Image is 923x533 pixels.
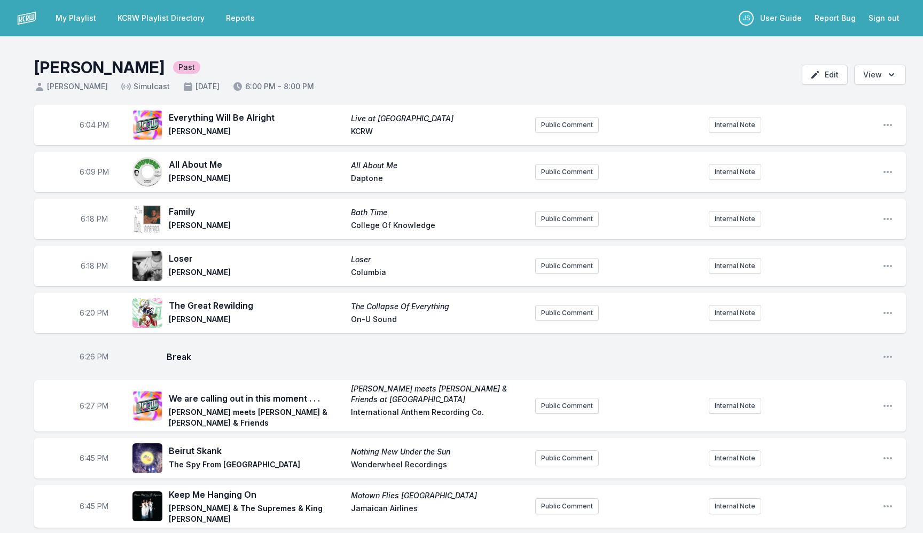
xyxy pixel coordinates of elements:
span: Simulcast [121,81,170,92]
span: The Great Rewilding [169,299,345,312]
span: All About Me [351,160,527,171]
button: Internal Note [709,211,761,227]
span: [PERSON_NAME] [169,267,345,280]
button: Open playlist item options [882,167,893,177]
span: Everything Will Be Alright [169,111,345,124]
a: Reports [220,9,261,28]
a: User Guide [754,9,808,28]
span: On-U Sound [351,314,527,327]
span: [PERSON_NAME] meets [PERSON_NAME] & Friends at [GEOGRAPHIC_DATA] [351,383,527,405]
span: Live at [GEOGRAPHIC_DATA] [351,113,527,124]
span: Beirut Skank [169,444,345,457]
img: logo-white-87cec1fa9cbef997252546196dc51331.png [17,9,36,28]
button: Public Comment [535,258,599,274]
span: Break [167,350,874,363]
button: Internal Note [709,117,761,133]
button: Public Comment [535,498,599,514]
span: [PERSON_NAME] [169,173,345,186]
button: Internal Note [709,164,761,180]
button: Internal Note [709,305,761,321]
span: Columbia [351,267,527,280]
span: Daptone [351,173,527,186]
button: Open playlist item options [882,308,893,318]
span: Timestamp [80,308,108,318]
button: Public Comment [535,164,599,180]
span: We are calling out in this moment . . . [169,392,345,405]
span: Timestamp [80,453,108,464]
span: Timestamp [80,167,109,177]
button: Open playlist item options [882,401,893,411]
span: International Anthem Recording Co. [351,407,527,428]
button: Internal Note [709,398,761,414]
span: Timestamp [80,120,109,130]
button: Sign out [862,9,906,28]
span: [PERSON_NAME] [34,81,108,92]
span: Bath Time [351,207,527,218]
button: Open playlist item options [882,120,893,130]
img: The Collapse Of Everything [132,298,162,328]
img: Bath Time [132,204,162,234]
img: Motown Flies Jamaica [132,491,162,521]
span: College Of Knowledge [351,220,527,233]
button: Public Comment [535,117,599,133]
span: Keep Me Hanging On [169,488,345,501]
img: All About Me [132,157,162,187]
span: Timestamp [80,501,108,512]
span: Motown Flies [GEOGRAPHIC_DATA] [351,490,527,501]
span: Timestamp [81,261,108,271]
button: Open playlist item options [882,261,893,271]
span: [PERSON_NAME] & The Supremes & King [PERSON_NAME] [169,503,345,524]
img: Saul Williams meets Carlos Niño & Friends at TreePeople [132,391,162,421]
span: Jamaican Airlines [351,503,527,524]
p: Jeremy Sole [739,11,754,26]
button: Internal Note [709,258,761,274]
span: Wonderwheel Recordings [351,459,527,472]
button: Open playlist item options [882,501,893,512]
button: Open options [854,65,906,85]
button: Public Comment [535,398,599,414]
a: Report Bug [808,9,862,28]
a: KCRW Playlist Directory [111,9,211,28]
button: Open playlist item options [882,453,893,464]
button: Open playlist item options [882,214,893,224]
button: Public Comment [535,211,599,227]
h1: [PERSON_NAME] [34,58,165,77]
span: Timestamp [80,401,108,411]
img: Nothing New Under the Sun [132,443,162,473]
button: Public Comment [535,305,599,321]
span: [DATE] [183,81,220,92]
span: Timestamp [80,351,108,362]
span: Timestamp [81,214,108,224]
button: Open playlist item options [882,351,893,362]
button: Internal Note [709,498,761,514]
span: The Collapse Of Everything [351,301,527,312]
span: Family [169,205,345,218]
span: The Spy From [GEOGRAPHIC_DATA] [169,459,345,472]
button: Public Comment [535,450,599,466]
span: [PERSON_NAME] [169,126,345,139]
img: Live at KCRW [132,110,162,140]
button: Internal Note [709,450,761,466]
button: Edit [802,65,848,85]
span: Loser [351,254,527,265]
span: [PERSON_NAME] [169,314,345,327]
span: [PERSON_NAME] [169,220,345,233]
span: [PERSON_NAME] meets [PERSON_NAME] & [PERSON_NAME] & Friends [169,407,345,428]
span: Loser [169,252,345,265]
span: All About Me [169,158,345,171]
span: Nothing New Under the Sun [351,446,527,457]
span: KCRW [351,126,527,139]
span: Past [173,61,200,74]
img: Loser [132,251,162,281]
a: My Playlist [49,9,103,28]
span: 6:00 PM - 8:00 PM [232,81,314,92]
